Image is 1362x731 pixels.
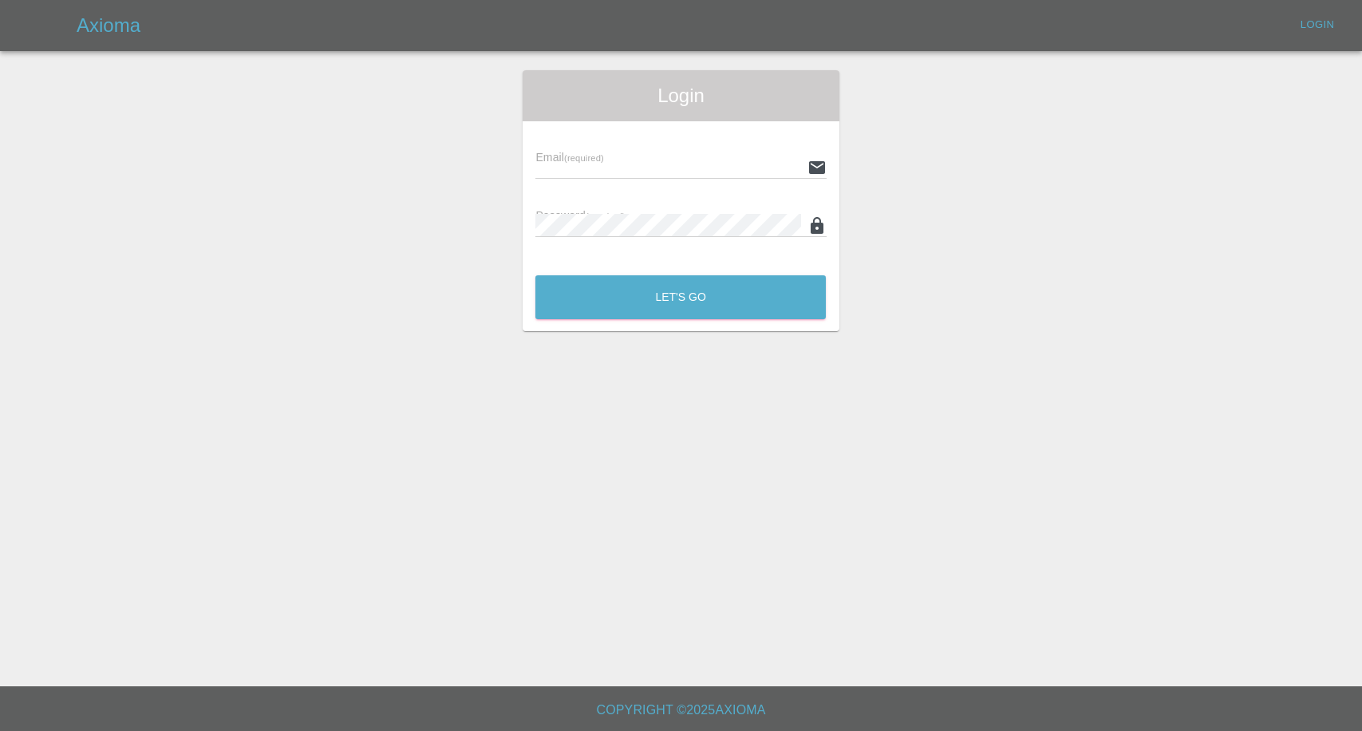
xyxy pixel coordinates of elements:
span: Email [535,151,603,164]
small: (required) [586,211,626,221]
small: (required) [564,153,604,163]
h5: Axioma [77,13,140,38]
span: Password [535,209,625,222]
button: Let's Go [535,275,826,319]
h6: Copyright © 2025 Axioma [13,699,1349,721]
a: Login [1292,13,1343,38]
span: Login [535,83,826,109]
